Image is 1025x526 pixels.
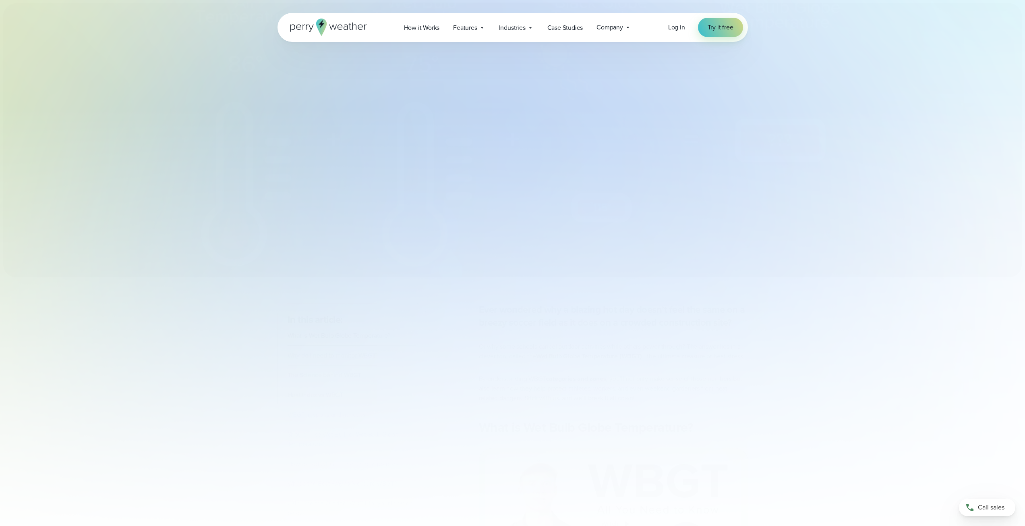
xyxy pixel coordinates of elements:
[708,23,733,32] span: Try it free
[404,23,440,33] span: How it Works
[668,23,685,32] a: Log in
[397,19,447,36] a: How it Works
[540,19,590,36] a: Case Studies
[453,23,477,33] span: Features
[959,499,1015,516] a: Call sales
[698,18,743,37] a: Try it free
[499,23,526,33] span: Industries
[547,23,583,33] span: Case Studies
[596,23,623,32] span: Company
[978,503,1004,512] span: Call sales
